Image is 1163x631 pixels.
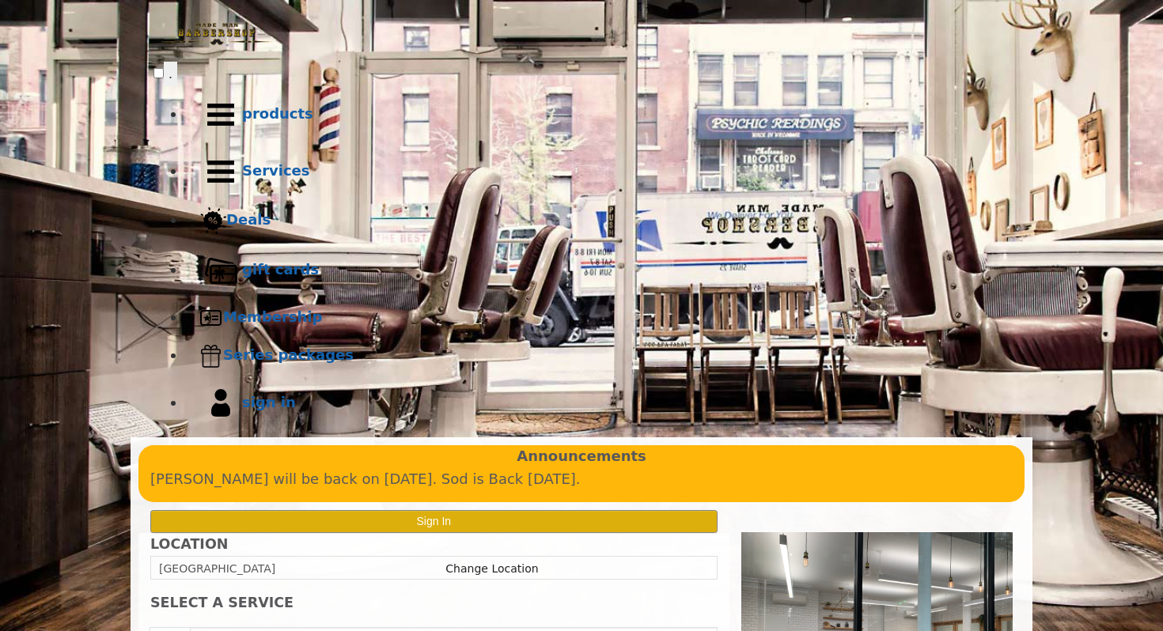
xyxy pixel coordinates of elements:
b: Announcements [517,445,646,468]
a: DealsDeals [185,200,1010,242]
img: Made Man Barbershop logo [153,9,280,59]
b: Membership [223,308,322,325]
a: MembershipMembership [185,299,1010,337]
a: Gift cardsgift cards [185,242,1010,299]
b: Services [242,162,310,179]
b: gift cards [242,261,319,278]
img: Deals [199,207,226,235]
button: Sign In [150,510,718,533]
a: ServicesServices [185,143,1010,200]
button: menu toggle [164,62,177,86]
b: Deals [226,211,271,228]
img: Products [199,93,242,136]
img: Series packages [199,344,223,368]
p: [PERSON_NAME] will be back on [DATE]. Sod is Back [DATE]. [150,468,1013,491]
a: Change Location [445,562,538,575]
div: SELECT A SERVICE [150,595,718,610]
input: menu toggle [153,68,164,78]
img: sign in [199,382,242,425]
b: Series packages [223,346,354,363]
b: sign in [242,394,296,410]
b: products [242,105,313,122]
img: Membership [199,306,223,330]
span: . [169,66,172,81]
a: Productsproducts [185,86,1010,143]
a: Series packagesSeries packages [185,337,1010,375]
img: Services [199,150,242,193]
b: LOCATION [150,536,228,552]
img: Gift cards [199,249,242,292]
span: [GEOGRAPHIC_DATA] [159,562,275,575]
a: sign insign in [185,375,1010,432]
